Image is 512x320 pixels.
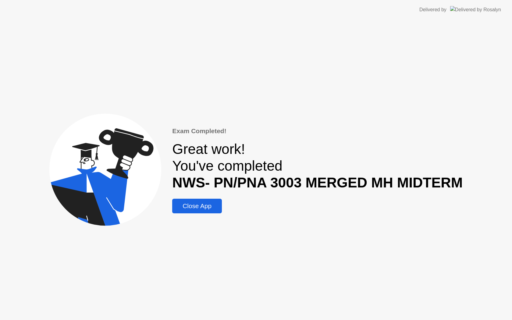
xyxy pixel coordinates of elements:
[419,6,446,13] div: Delivered by
[172,126,463,136] div: Exam Completed!
[172,175,463,190] b: NWS- PN/PNA 3003 MERGED MH MIDTERM
[172,199,222,213] button: Close App
[172,141,463,191] div: Great work! You've completed
[174,202,220,210] div: Close App
[450,6,501,13] img: Delivered by Rosalyn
